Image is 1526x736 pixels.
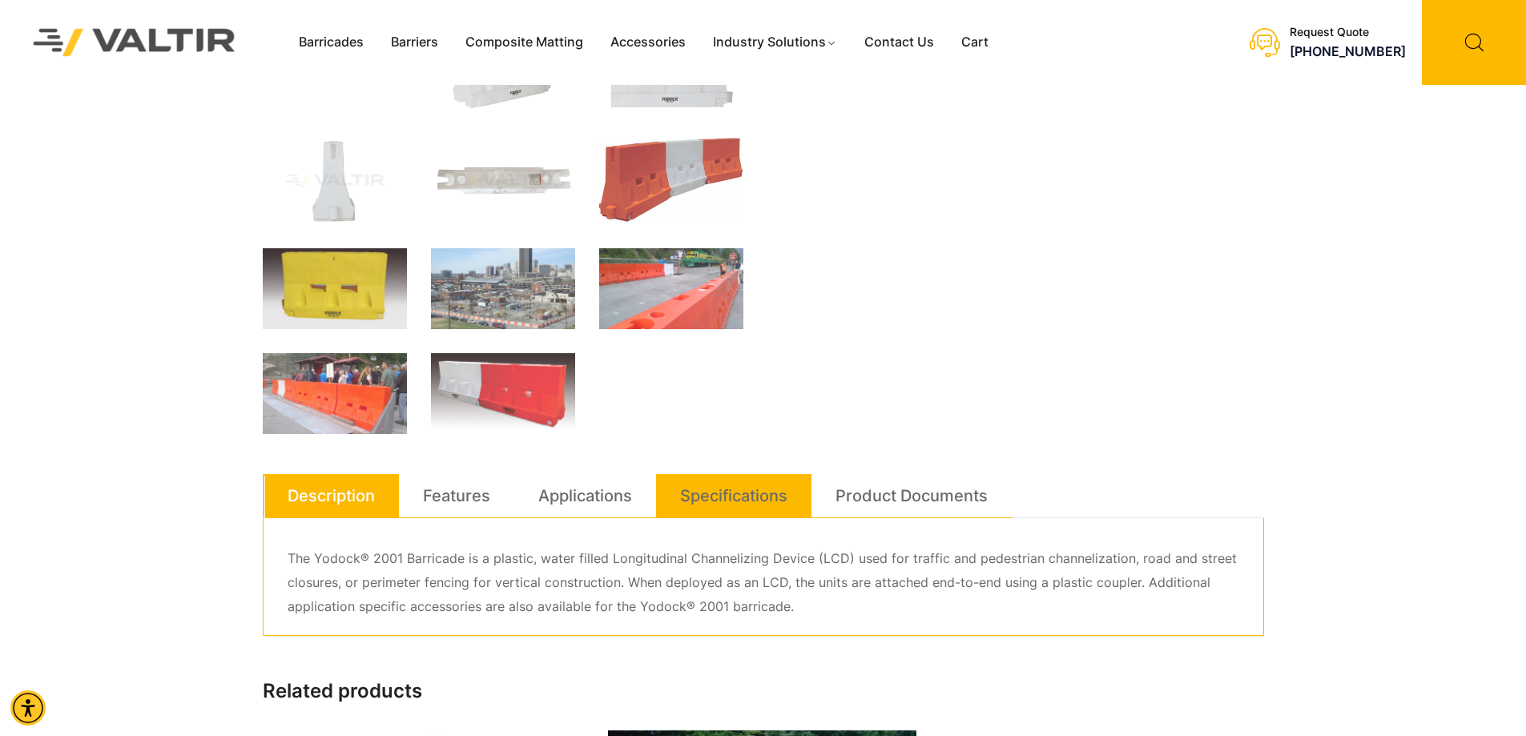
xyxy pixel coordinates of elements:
a: Features [423,474,490,517]
div: Accessibility Menu [10,690,46,726]
a: Barriers [377,30,452,54]
a: Industry Solutions [699,30,851,54]
img: skagway-yodock-2001.png [263,353,407,434]
a: Barricades [285,30,377,54]
a: Product Documents [835,474,988,517]
a: Accessories [597,30,699,54]
h2: Related products [263,680,1264,703]
a: call (888) 496-3625 [1290,43,1406,59]
img: skagway-yodock-2001-barricade.png [599,248,743,329]
img: bcd1_yodock_2001.jpg [431,353,575,434]
img: 2001_Nat_Side.jpg [263,138,407,224]
a: Specifications [680,474,787,517]
img: 2001_Nat_Top.jpg [431,138,575,224]
a: Contact Us [851,30,948,54]
a: Cart [948,30,1002,54]
img: yodock-2001-barrier-7.jpg [599,138,743,222]
p: The Yodock® 2001 Barricade is a plastic, water filled Longitudinal Channelizing Device (LCD) used... [288,547,1239,619]
a: Composite Matting [452,30,597,54]
a: Description [288,474,375,517]
img: 2001-yellow.png [263,248,407,329]
img: yodock-2001-webpage.png [431,248,575,329]
div: Request Quote [1290,26,1406,39]
img: Valtir Rentals [12,7,257,77]
a: Applications [538,474,632,517]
